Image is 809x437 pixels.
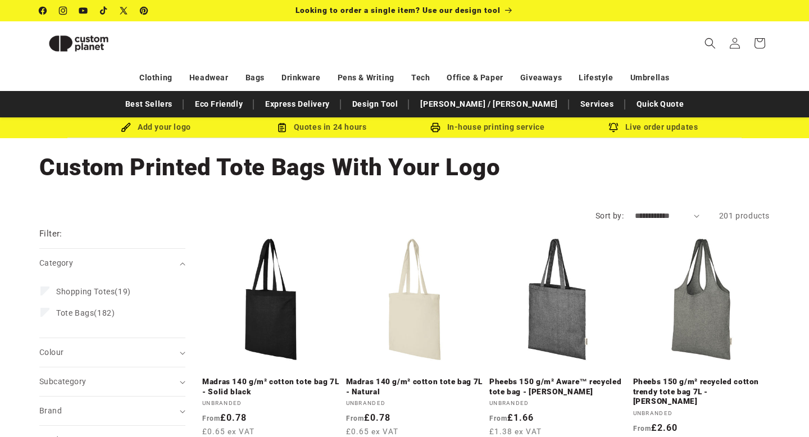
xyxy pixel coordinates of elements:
span: Colour [39,348,63,357]
img: Brush Icon [121,122,131,133]
a: Clothing [139,68,172,88]
summary: Category (0 selected) [39,249,185,277]
a: Madras 140 g/m² cotton tote bag 7L - Natural [346,377,483,397]
span: (182) [56,308,115,318]
div: In-house printing service [404,120,570,134]
a: Pheebs 150 g/m² Aware™ recycled tote bag - [PERSON_NAME] [489,377,626,397]
a: Madras 140 g/m² cotton tote bag 7L - Solid black [202,377,339,397]
summary: Subcategory (0 selected) [39,367,185,396]
img: Order updates [608,122,619,133]
span: Looking to order a single item? Use our design tool [296,6,501,15]
img: In-house printing [430,122,440,133]
a: Office & Paper [447,68,503,88]
a: Eco Friendly [189,94,248,114]
label: Sort by: [596,211,624,220]
h2: Filter: [39,227,62,240]
a: Express Delivery [260,94,335,114]
summary: Brand (0 selected) [39,397,185,425]
a: Services [575,94,620,114]
a: Lifestyle [579,68,613,88]
a: Headwear [189,68,229,88]
span: Subcategory [39,377,86,386]
span: Category [39,258,73,267]
a: [PERSON_NAME] / [PERSON_NAME] [415,94,563,114]
a: Pens & Writing [338,68,394,88]
a: Design Tool [347,94,404,114]
a: Tech [411,68,430,88]
span: Tote Bags [56,308,94,317]
div: Quotes in 24 hours [239,120,404,134]
img: Custom Planet [39,26,118,61]
span: 201 products [719,211,770,220]
a: Custom Planet [35,21,156,65]
a: Giveaways [520,68,562,88]
span: Brand [39,406,62,415]
a: Pheebs 150 g/m² recycled cotton trendy tote bag 7L - [PERSON_NAME] [633,377,770,407]
img: Order Updates Icon [277,122,287,133]
span: (19) [56,286,131,297]
summary: Search [698,31,722,56]
a: Drinkware [281,68,320,88]
a: Best Sellers [120,94,178,114]
summary: Colour (0 selected) [39,338,185,367]
a: Quick Quote [631,94,690,114]
div: Live order updates [570,120,736,134]
span: Shopping Totes [56,287,115,296]
a: Umbrellas [630,68,670,88]
h1: Custom Printed Tote Bags With Your Logo [39,152,770,183]
a: Bags [246,68,265,88]
div: Add your logo [73,120,239,134]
